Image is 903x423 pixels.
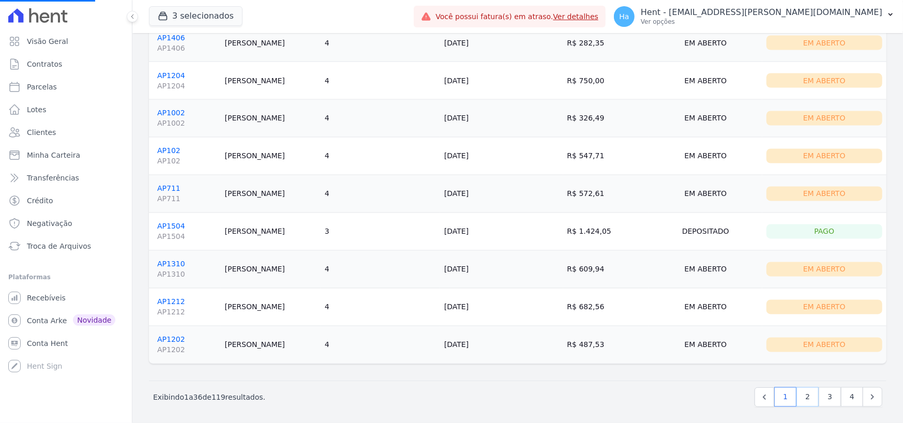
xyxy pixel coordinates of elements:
[321,100,440,138] td: 4
[766,224,882,239] div: Pago
[321,251,440,289] td: 4
[563,62,650,100] td: R$ 750,00
[27,338,68,349] span: Conta Hent
[221,251,321,289] td: [PERSON_NAME]
[819,387,841,407] a: 3
[440,289,563,326] td: [DATE]
[563,289,650,326] td: R$ 682,56
[321,138,440,175] td: 4
[193,393,203,401] span: 36
[774,387,796,407] a: 1
[4,333,128,354] a: Conta Hent
[553,12,599,21] a: Ver detalhes
[563,100,650,138] td: R$ 326,49
[27,127,56,138] span: Clientes
[221,175,321,213] td: [PERSON_NAME]
[563,24,650,62] td: R$ 282,35
[221,62,321,100] td: [PERSON_NAME]
[440,138,563,175] td: [DATE]
[8,271,124,283] div: Plataformas
[796,387,819,407] a: 2
[184,393,189,401] span: 1
[440,62,563,100] td: [DATE]
[157,222,217,242] a: AP1504AP1504
[641,7,882,18] p: Hent - [EMAIL_ADDRESS][PERSON_NAME][DOMAIN_NAME]
[653,338,758,352] div: Em Aberto
[435,11,598,22] span: Você possui fatura(s) em atraso.
[157,269,217,280] span: AP1310
[157,345,217,355] span: AP1202
[157,156,217,167] span: AP102
[653,224,758,239] div: Depositado
[766,338,882,352] div: Em Aberto
[4,31,128,52] a: Visão Geral
[27,218,72,229] span: Negativação
[321,62,440,100] td: 4
[653,300,758,314] div: Em Aberto
[27,82,57,92] span: Parcelas
[653,111,758,126] div: Em Aberto
[4,213,128,234] a: Negativação
[4,168,128,188] a: Transferências
[766,149,882,163] div: Em Aberto
[4,310,128,331] a: Conta Arke Novidade
[653,262,758,277] div: Em Aberto
[755,387,774,407] a: Previous
[4,236,128,256] a: Troca de Arquivos
[563,326,650,364] td: R$ 487,53
[321,175,440,213] td: 4
[221,326,321,364] td: [PERSON_NAME]
[4,288,128,308] a: Recebíveis
[653,149,758,163] div: Em Aberto
[157,260,217,280] a: AP1310AP1310
[766,73,882,88] div: Em Aberto
[766,262,882,277] div: Em Aberto
[4,122,128,143] a: Clientes
[321,326,440,364] td: 4
[157,232,217,242] span: AP1504
[27,104,47,115] span: Lotes
[321,213,440,251] td: 3
[766,111,882,126] div: Em Aberto
[606,2,903,31] button: Ha Hent - [EMAIL_ADDRESS][PERSON_NAME][DOMAIN_NAME] Ver opções
[157,81,217,91] span: AP1204
[4,77,128,97] a: Parcelas
[221,138,321,175] td: [PERSON_NAME]
[157,43,217,53] span: AP1406
[27,241,91,251] span: Troca de Arquivos
[863,387,882,407] a: Next
[27,293,66,303] span: Recebíveis
[440,213,563,251] td: [DATE]
[440,24,563,62] td: [DATE]
[641,18,882,26] p: Ver opções
[563,213,650,251] td: R$ 1.424,05
[563,175,650,213] td: R$ 572,61
[157,336,217,355] a: AP1202AP1202
[4,190,128,211] a: Crédito
[221,213,321,251] td: [PERSON_NAME]
[4,54,128,74] a: Contratos
[157,307,217,318] span: AP1212
[440,326,563,364] td: [DATE]
[653,73,758,88] div: Em Aberto
[27,195,53,206] span: Crédito
[27,150,80,160] span: Minha Carteira
[27,173,79,183] span: Transferências
[157,194,217,204] span: AP711
[563,138,650,175] td: R$ 547,71
[149,6,243,26] button: 3 selecionados
[4,145,128,165] a: Minha Carteira
[620,13,629,20] span: Ha
[27,315,67,326] span: Conta Arke
[27,36,68,47] span: Visão Geral
[73,314,115,326] span: Novidade
[653,36,758,50] div: Em Aberto
[766,36,882,50] div: Em Aberto
[221,100,321,138] td: [PERSON_NAME]
[440,251,563,289] td: [DATE]
[221,24,321,62] td: [PERSON_NAME]
[212,393,225,401] span: 119
[766,300,882,314] div: Em Aberto
[221,289,321,326] td: [PERSON_NAME]
[321,24,440,62] td: 4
